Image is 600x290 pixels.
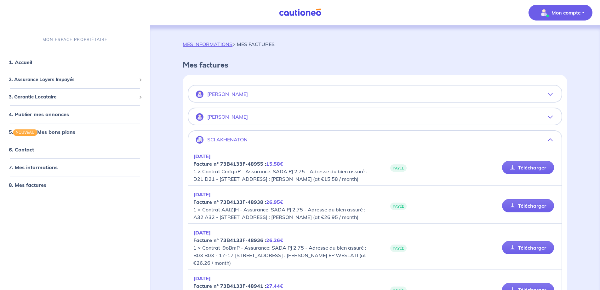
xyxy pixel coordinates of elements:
[3,126,147,138] div: 5.NOUVEAUMes bons plans
[193,161,283,167] strong: Facture nº 73B4133F-48955 :
[9,129,75,135] a: 5.NOUVEAUMes bons plans
[3,143,147,156] div: 6. Contact
[193,191,211,198] em: [DATE]
[551,9,581,16] p: Mon compte
[207,91,248,97] p: [PERSON_NAME]
[266,237,283,243] em: 26.26€
[9,93,136,101] span: 3. Garantie Locataire
[183,41,232,47] a: MES INFORMATIONS
[193,152,375,183] p: 1 × Contrat CmfqaP - Assurance: SADA PJ 2,75 - Adresse du bien assuré : D21 D21 - [STREET_ADDRESS...
[9,146,34,153] a: 6. Contact
[390,164,407,172] span: PAYÉE
[193,199,283,205] strong: Facture nº 73B4133F-48938 :
[193,237,283,243] strong: Facture nº 73B4133F-48936 :
[196,136,203,144] img: illu_company.svg
[207,114,248,120] p: [PERSON_NAME]
[9,76,136,83] span: 2. Assurance Loyers Impayés
[9,111,69,117] a: 4. Publier mes annonces
[196,91,203,98] img: illu_account.svg
[502,199,554,212] a: Télécharger
[193,153,211,159] em: [DATE]
[502,161,554,174] a: Télécharger
[3,108,147,121] div: 4. Publier mes annonces
[43,37,107,43] p: MON ESPACE PROPRIÉTAIRE
[390,203,407,210] span: PAYÉE
[196,113,203,121] img: illu_account.svg
[193,229,211,236] em: [DATE]
[3,161,147,174] div: 7. Mes informations
[193,229,375,267] p: 1 × Contrat i9oBmP - Assurance: SADA PJ 2,75 - Adresse du bien assuré : B03 B03 - 17-17 [STREET_A...
[266,199,283,205] em: 26.95€
[529,5,592,21] button: illu_account_valid_menu.svgMon compte
[193,275,211,281] em: [DATE]
[193,191,375,221] p: 1 × Contrat AAiZJH - Assurance: SADA PJ 2,75 - Adresse du bien assuré : A32 A32 - [STREET_ADDRESS...
[277,9,324,16] img: Cautioneo
[3,56,147,68] div: 1. Accueil
[183,40,275,48] p: > MES FACTURES
[266,283,283,289] em: 27.44€
[3,91,147,103] div: 3. Garantie Locataire
[9,182,46,188] a: 8. Mes factures
[502,241,554,254] a: Télécharger
[183,61,567,70] h4: Mes factures
[539,8,549,18] img: illu_account_valid_menu.svg
[9,59,32,65] a: 1. Accueil
[188,109,562,125] button: [PERSON_NAME]
[9,164,58,170] a: 7. Mes informations
[266,161,283,167] em: 15.58€
[207,137,248,143] p: SCI AKHENATON
[3,179,147,191] div: 8. Mes factures
[188,132,562,147] button: SCI AKHENATON
[390,245,407,252] span: PAYÉE
[193,283,283,289] strong: Facture nº 73B4133F-48941 :
[3,74,147,86] div: 2. Assurance Loyers Impayés
[188,87,562,102] button: [PERSON_NAME]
